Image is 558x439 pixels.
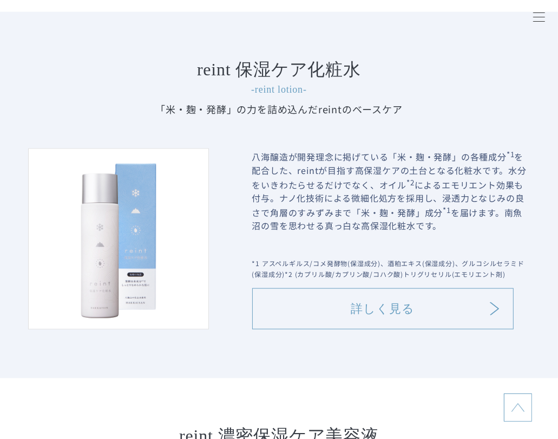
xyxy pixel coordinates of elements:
[28,61,530,96] h4: reint 保湿ケア化粧水
[251,84,307,95] span: -reint lotion-
[511,401,524,414] img: topに戻る
[252,149,530,249] p: 八海醸造が開発理念に掲げている「米・麹・発酵」の各種成分 を配合した、reintが目指す高保湿ケアの土台となる化粧水です。水分をいきわたらせるだけでなく、オイル によるエモリエント効果も付与。ナ...
[28,149,209,330] img: 保湿ケア化粧水
[252,288,514,330] a: 詳しく見る
[28,102,530,116] p: 「米・麹・発酵」の力を詰め込んだ reintのベースケア
[252,258,530,280] p: *1 アスペルギルス/コメ発酵物(保湿成分)、酒粕エキス(保湿成分)、グルコシルセラミド(保湿成分)*2 (カプリル酸/カプリン酸/コハク酸)トリグリセリル(エモリエント剤)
